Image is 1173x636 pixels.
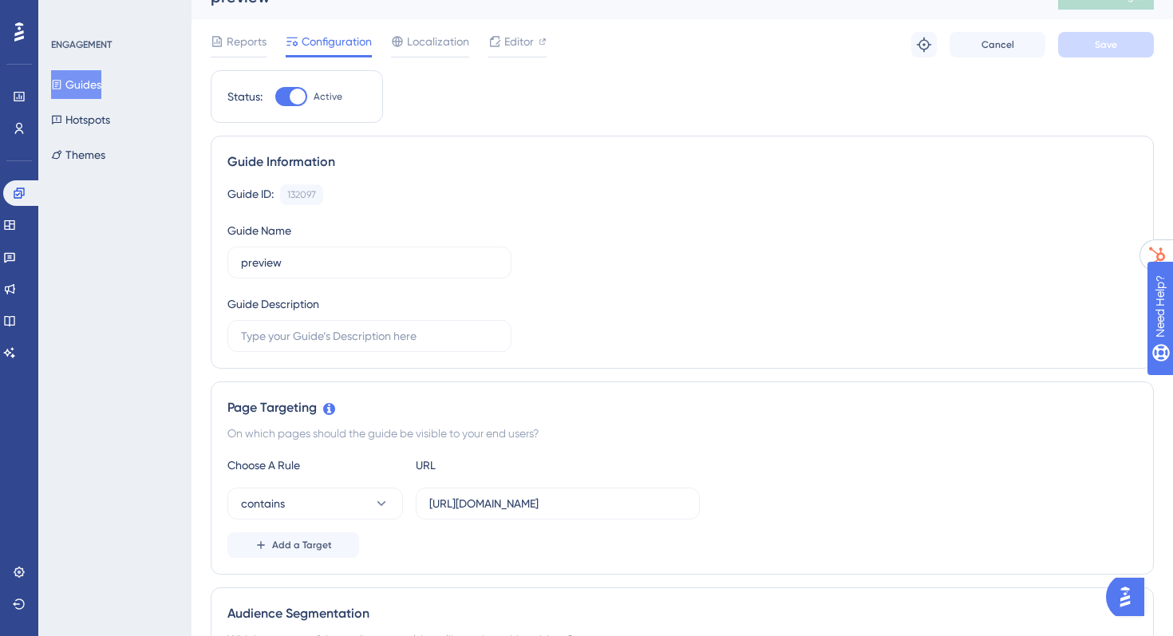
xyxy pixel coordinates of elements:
[227,424,1137,443] div: On which pages should the guide be visible to your end users?
[227,604,1137,623] div: Audience Segmentation
[272,539,332,551] span: Add a Target
[504,32,534,51] span: Editor
[416,456,591,475] div: URL
[227,152,1137,172] div: Guide Information
[51,140,105,169] button: Themes
[227,456,403,475] div: Choose A Rule
[51,70,101,99] button: Guides
[1106,573,1154,621] iframe: UserGuiding AI Assistant Launcher
[302,32,372,51] span: Configuration
[38,4,100,23] span: Need Help?
[227,184,274,205] div: Guide ID:
[287,188,316,201] div: 132097
[51,38,112,51] div: ENGAGEMENT
[950,32,1045,57] button: Cancel
[227,87,263,106] div: Status:
[227,488,403,519] button: contains
[227,32,267,51] span: Reports
[51,105,110,134] button: Hotspots
[314,90,342,103] span: Active
[241,494,285,513] span: contains
[407,32,469,51] span: Localization
[1095,38,1117,51] span: Save
[227,398,1137,417] div: Page Targeting
[227,294,319,314] div: Guide Description
[227,221,291,240] div: Guide Name
[227,532,359,558] button: Add a Target
[241,254,498,271] input: Type your Guide’s Name here
[1058,32,1154,57] button: Save
[981,38,1014,51] span: Cancel
[429,495,686,512] input: yourwebsite.com/path
[241,327,498,345] input: Type your Guide’s Description here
